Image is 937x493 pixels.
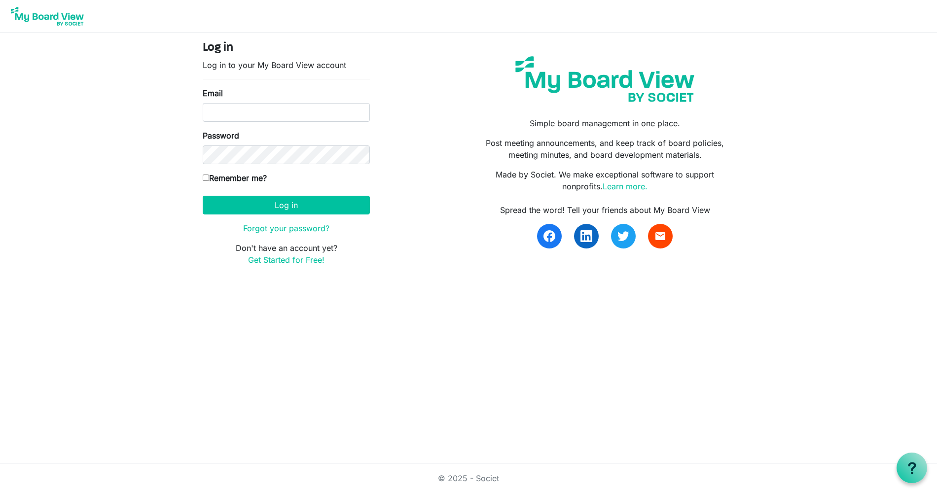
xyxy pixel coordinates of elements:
p: Post meeting announcements, and keep track of board policies, meeting minutes, and board developm... [476,137,734,161]
img: facebook.svg [543,230,555,242]
button: Log in [203,196,370,214]
label: Password [203,130,239,141]
a: Get Started for Free! [248,255,324,265]
a: Forgot your password? [243,223,329,233]
img: my-board-view-societ.svg [508,49,702,109]
p: Simple board management in one place. [476,117,734,129]
p: Made by Societ. We make exceptional software to support nonprofits. [476,169,734,192]
p: Log in to your My Board View account [203,59,370,71]
a: © 2025 - Societ [438,473,499,483]
img: twitter.svg [617,230,629,242]
label: Email [203,87,223,99]
a: email [648,224,673,248]
label: Remember me? [203,172,267,184]
span: email [654,230,666,242]
a: Learn more. [603,181,648,191]
input: Remember me? [203,175,209,181]
img: My Board View Logo [8,4,87,29]
div: Spread the word! Tell your friends about My Board View [476,204,734,216]
img: linkedin.svg [580,230,592,242]
p: Don't have an account yet? [203,242,370,266]
h4: Log in [203,41,370,55]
